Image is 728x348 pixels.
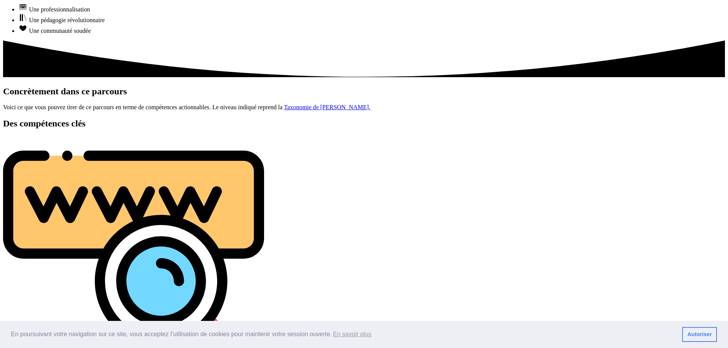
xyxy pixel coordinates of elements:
h2: Des compétences clés [3,118,725,129]
h2: Concrètement dans ce parcours [3,86,725,97]
span: En poursuivant votre navigation sur ce site, vous acceptez l’utilisation de cookies pour mainteni... [11,329,676,340]
span: Une pédagogie révolutionnaire [29,17,105,23]
a: Taxonomie de [PERSON_NAME]. [284,104,370,110]
a: dismiss cookie message [682,327,717,342]
span: Une professionnalisation [29,6,90,13]
a: learn more about cookies [332,329,373,340]
p: Voici ce que vous pouvez tirer de ce parcours en terme de compétences actionnables. Le niveau ind... [3,104,725,111]
span: Une communauté soudée [29,28,91,34]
